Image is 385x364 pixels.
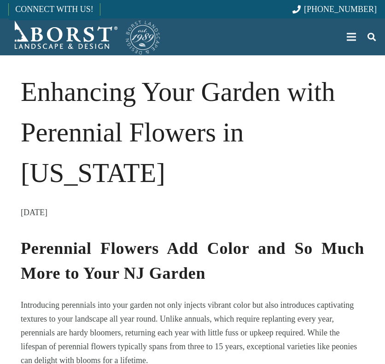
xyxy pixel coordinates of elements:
a: Menu [340,25,363,48]
span: [PHONE_NUMBER] [304,5,377,14]
a: Search [362,25,381,48]
strong: Perennial Flowers Add Color and So Much More to Your NJ Garden [21,239,364,282]
a: [PHONE_NUMBER] [292,5,377,14]
time: 11 April 2024 at 08:30:34 America/New_York [21,205,47,219]
a: Borst-Logo [8,18,161,55]
h1: Enhancing Your Garden with Perennial Flowers in [US_STATE] [21,72,364,193]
